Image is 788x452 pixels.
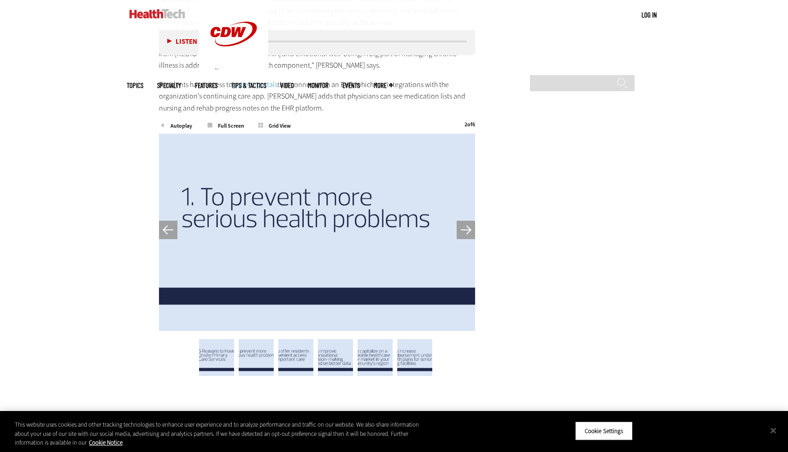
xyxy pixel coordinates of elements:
span: Autoplay [159,123,205,129]
span: 6 [472,121,475,128]
a: Events [342,82,360,89]
img: Home [129,9,185,18]
span: 2 [465,121,467,128]
img: Slide 1 [199,339,234,376]
div: User menu [641,10,657,20]
a: Features [195,82,218,89]
button: Cookie Settings [575,421,633,440]
a: More information about your privacy [89,439,123,446]
span: Full Screen [206,123,256,129]
button: Next [457,221,475,239]
div: This website uses cookies and other tracking technologies to enhance user experience and to analy... [15,420,434,447]
span: Grid View [257,123,303,129]
button: Previous [159,221,177,239]
div: of [465,122,475,127]
span: Specialty [157,82,181,89]
img: Slide 5 [358,339,393,376]
img: Slide 6 [397,339,432,376]
img: Slide 2 [239,339,274,376]
a: CDW [199,61,268,70]
a: Log in [641,11,657,19]
a: Tips & Tactics [231,82,266,89]
span: Topics [127,82,143,89]
img: Slide 4 [318,339,353,376]
button: Close [763,420,783,440]
a: Video [280,82,294,89]
a: MonITor [308,82,329,89]
img: Slide 3 [278,339,313,376]
span: More [374,82,393,89]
